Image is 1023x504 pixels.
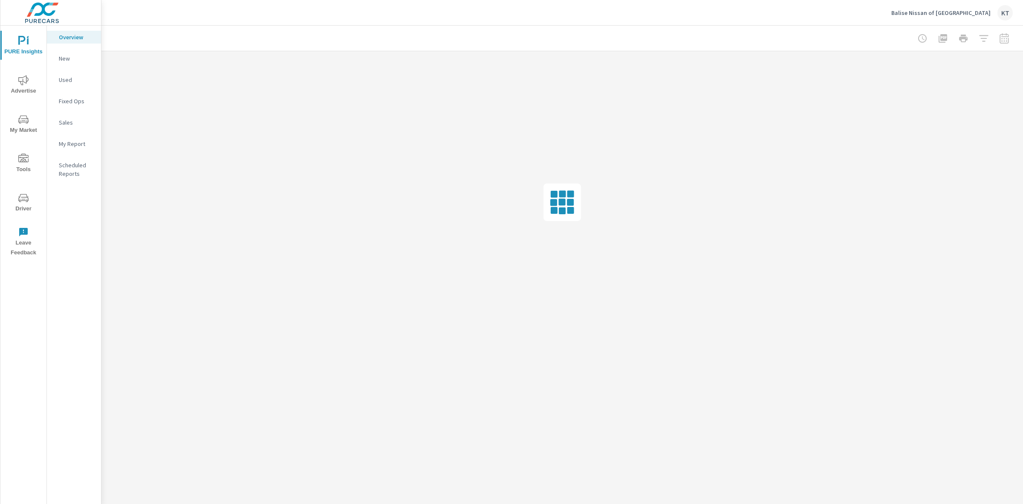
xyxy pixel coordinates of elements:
div: Fixed Ops [47,95,101,108]
p: New [59,54,94,63]
p: Balise Nissan of [GEOGRAPHIC_DATA] [891,9,991,17]
div: Used [47,73,101,86]
div: My Report [47,137,101,150]
p: Used [59,76,94,84]
span: Driver [3,193,44,214]
div: Overview [47,31,101,44]
div: Sales [47,116,101,129]
p: My Report [59,140,94,148]
div: nav menu [0,26,46,261]
span: Tools [3,154,44,175]
span: Advertise [3,75,44,96]
div: Scheduled Reports [47,159,101,180]
p: Sales [59,118,94,127]
p: Overview [59,33,94,41]
div: KT [997,5,1013,20]
p: Fixed Ops [59,97,94,105]
span: Leave Feedback [3,227,44,258]
span: My Market [3,114,44,135]
span: PURE Insights [3,36,44,57]
p: Scheduled Reports [59,161,94,178]
div: New [47,52,101,65]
